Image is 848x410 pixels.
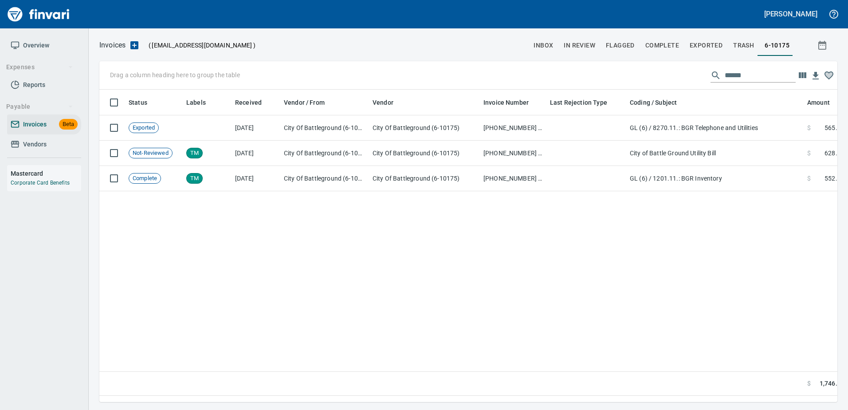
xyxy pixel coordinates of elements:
span: $ [807,379,811,388]
span: $ [807,174,811,183]
a: Vendors [7,134,81,154]
span: Labels [186,97,206,108]
span: $ [807,123,811,132]
span: In Review [564,40,595,51]
span: 552.59 [824,174,844,183]
button: Show invoices within a particular date range [809,37,837,53]
td: City Of Battleground (6-10175) [280,115,369,141]
h5: [PERSON_NAME] [764,9,817,19]
button: Choose columns to display [796,69,809,82]
button: Upload an Invoice [126,40,143,51]
span: inbox [534,40,553,51]
span: 565.38 [824,123,844,132]
span: 6-10175 [765,40,789,51]
td: [PHONE_NUMBER] 0825 [480,166,546,191]
td: [PHONE_NUMBER] 0725 [480,141,546,166]
span: Flagged [606,40,635,51]
span: Complete [129,174,161,183]
button: Download Table [809,69,822,83]
td: City of Battle Ground Utility Bill [626,141,804,166]
td: City Of Battleground (6-10175) [280,166,369,191]
a: InvoicesBeta [7,114,81,134]
span: Vendor [373,97,405,108]
span: Vendor / From [284,97,325,108]
span: Last Rejection Type [550,97,619,108]
a: Overview [7,35,81,55]
td: City Of Battleground (6-10175) [280,141,369,166]
button: Expenses [3,59,77,75]
span: Exported [129,124,158,132]
img: Finvari [5,4,72,25]
span: Beta [59,119,78,130]
span: Labels [186,97,217,108]
span: Reports [23,79,45,91]
td: City Of Battleground (6-10175) [369,141,480,166]
span: Expenses [6,62,73,73]
span: Vendor [373,97,393,108]
h6: Mastercard [11,169,81,178]
span: Vendor / From [284,97,336,108]
span: Invoice Number [483,97,529,108]
span: $ [807,149,811,158]
span: Received [235,97,273,108]
span: Last Rejection Type [550,97,607,108]
span: Not-Reviewed [129,149,172,158]
span: Amount [807,97,830,108]
button: Payable [3,99,77,115]
td: GL (6) / 1201.11.: BGR Inventory [626,166,804,191]
a: Reports [7,75,81,95]
a: Corporate Card Benefits [11,180,70,186]
span: [EMAIL_ADDRESS][DOMAIN_NAME] [151,41,253,50]
td: GL (6) / 8270.11.: BGR Telephone and Utilities [626,115,804,141]
span: trash [733,40,754,51]
span: 1,746.93 [820,379,844,388]
td: City Of Battleground (6-10175) [369,115,480,141]
p: ( ) [143,41,255,50]
span: Invoices [23,119,47,130]
span: Coding / Subject [630,97,688,108]
span: Vendors [23,139,47,150]
span: Status [129,97,147,108]
p: Invoices [99,40,126,51]
button: Column choices favorited. Click to reset to default [822,69,836,82]
span: Received [235,97,262,108]
p: Drag a column heading here to group the table [110,71,240,79]
td: City Of Battleground (6-10175) [369,166,480,191]
nav: breadcrumb [99,40,126,51]
span: Complete [645,40,679,51]
span: Payable [6,101,73,112]
td: [DATE] [232,166,280,191]
td: [PHONE_NUMBER] 0625 [480,115,546,141]
span: TM [187,174,202,183]
span: Coding / Subject [630,97,677,108]
td: [DATE] [232,141,280,166]
span: Exported [690,40,722,51]
button: [PERSON_NAME] [762,7,820,21]
span: TM [187,149,202,158]
span: Overview [23,40,49,51]
span: 628.96 [824,149,844,158]
span: Amount [807,97,841,108]
span: Status [129,97,159,108]
span: Invoice Number [483,97,540,108]
td: [DATE] [232,115,280,141]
